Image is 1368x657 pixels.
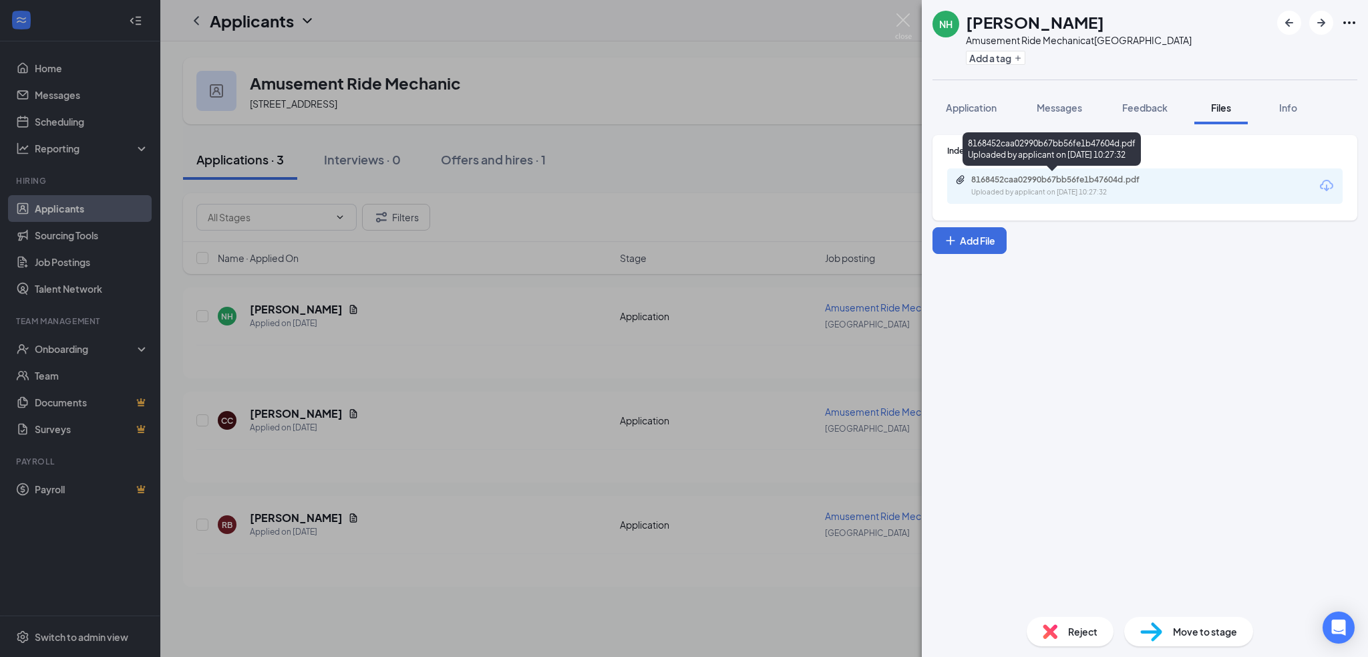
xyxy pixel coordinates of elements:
svg: Download [1319,178,1335,194]
div: Amusement Ride Mechanic at [GEOGRAPHIC_DATA] [966,33,1192,47]
svg: Plus [944,234,957,247]
div: 8168452caa02990b67bb56fe1b47604d.pdf [971,174,1158,185]
button: ArrowLeftNew [1277,11,1301,35]
div: Open Intercom Messenger [1323,612,1355,644]
span: Application [946,102,997,114]
span: Reject [1068,624,1097,639]
svg: Ellipses [1341,15,1357,31]
div: 8168452caa02990b67bb56fe1b47604d.pdf Uploaded by applicant on [DATE] 10:27:32 [963,132,1141,166]
span: Move to stage [1173,624,1237,639]
svg: ArrowRight [1313,15,1329,31]
button: Add FilePlus [932,227,1007,254]
a: Paperclip8168452caa02990b67bb56fe1b47604d.pdfUploaded by applicant on [DATE] 10:27:32 [955,174,1172,198]
div: NH [939,17,953,31]
span: Info [1279,102,1297,114]
button: PlusAdd a tag [966,51,1025,65]
h1: [PERSON_NAME] [966,11,1104,33]
span: Messages [1037,102,1082,114]
button: ArrowRight [1309,11,1333,35]
div: Indeed Resume [947,145,1343,156]
div: Uploaded by applicant on [DATE] 10:27:32 [971,187,1172,198]
span: Files [1211,102,1231,114]
svg: Paperclip [955,174,966,185]
svg: ArrowLeftNew [1281,15,1297,31]
span: Feedback [1122,102,1168,114]
svg: Plus [1014,54,1022,62]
